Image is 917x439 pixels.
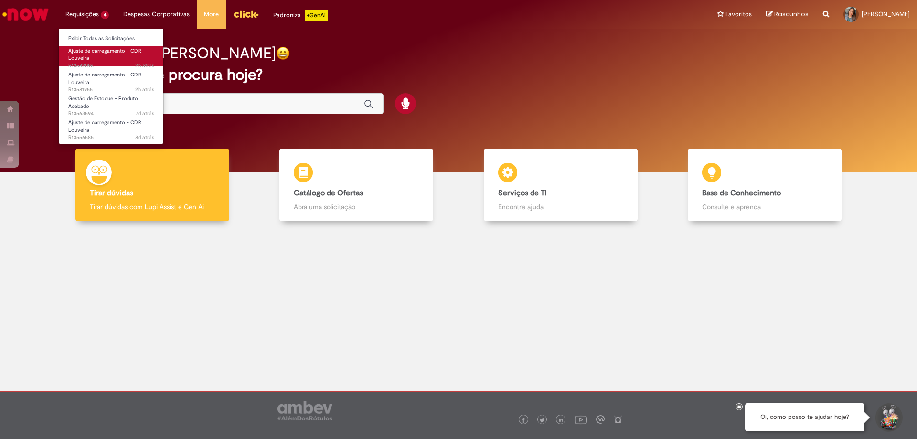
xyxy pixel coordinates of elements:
span: Ajuste de carregamento - CDR Louveira [68,119,141,134]
img: logo_footer_ambev_rotulo_gray.png [277,401,332,420]
a: Aberto R13556585 : Ajuste de carregamento - CDR Louveira [59,118,164,138]
span: R13581955 [68,86,154,94]
span: More [204,10,219,19]
time: 30/09/2025 14:36:41 [135,86,154,93]
span: Ajuste de carregamento - CDR Louveira [68,71,141,86]
time: 30/09/2025 14:54:20 [135,62,154,69]
b: Catálogo de Ofertas [294,188,363,198]
a: Aberto R13563594 : Gestão de Estoque – Produto Acabado [59,94,164,114]
div: Padroniza [273,10,328,21]
span: 2h atrás [135,62,154,69]
img: logo_footer_linkedin.png [559,418,564,423]
span: 7d atrás [136,110,154,117]
span: Gestão de Estoque – Produto Acabado [68,95,138,110]
h2: O que você procura hoje? [83,66,835,83]
img: logo_footer_naosei.png [614,415,622,424]
span: R13582096 [68,62,154,70]
a: Serviços de TI Encontre ajuda [458,149,663,222]
time: 22/09/2025 17:23:24 [135,134,154,141]
span: Despesas Corporativas [123,10,190,19]
img: logo_footer_facebook.png [521,418,526,423]
span: [PERSON_NAME] [862,10,910,18]
p: Encontre ajuda [498,202,623,212]
span: R13556585 [68,134,154,141]
img: logo_footer_workplace.png [596,415,605,424]
img: click_logo_yellow_360x200.png [233,7,259,21]
h2: Boa tarde, [PERSON_NAME] [83,45,276,62]
b: Serviços de TI [498,188,547,198]
a: Rascunhos [766,10,809,19]
span: Requisições [65,10,99,19]
b: Base de Conhecimento [702,188,781,198]
span: R13563594 [68,110,154,118]
p: +GenAi [305,10,328,21]
img: happy-face.png [276,46,290,60]
img: logo_footer_youtube.png [575,413,587,426]
ul: Requisições [58,29,164,144]
p: Tirar dúvidas com Lupi Assist e Gen Ai [90,202,215,212]
a: Aberto R13581955 : Ajuste de carregamento - CDR Louveira [59,70,164,90]
b: Tirar dúvidas [90,188,133,198]
span: 8d atrás [135,134,154,141]
span: Favoritos [725,10,752,19]
p: Consulte e aprenda [702,202,827,212]
img: logo_footer_twitter.png [540,418,544,423]
span: Ajuste de carregamento - CDR Louveira [68,47,141,62]
span: 4 [101,11,109,19]
a: Catálogo de Ofertas Abra uma solicitação [255,149,459,222]
p: Abra uma solicitação [294,202,419,212]
a: Aberto R13582096 : Ajuste de carregamento - CDR Louveira [59,46,164,66]
a: Base de Conhecimento Consulte e aprenda [663,149,867,222]
a: Tirar dúvidas Tirar dúvidas com Lupi Assist e Gen Ai [50,149,255,222]
time: 24/09/2025 15:18:54 [136,110,154,117]
a: Exibir Todas as Solicitações [59,33,164,44]
div: Oi, como posso te ajudar hoje? [745,403,864,431]
img: ServiceNow [1,5,50,24]
span: 2h atrás [135,86,154,93]
span: Rascunhos [774,10,809,19]
button: Iniciar Conversa de Suporte [874,403,903,432]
